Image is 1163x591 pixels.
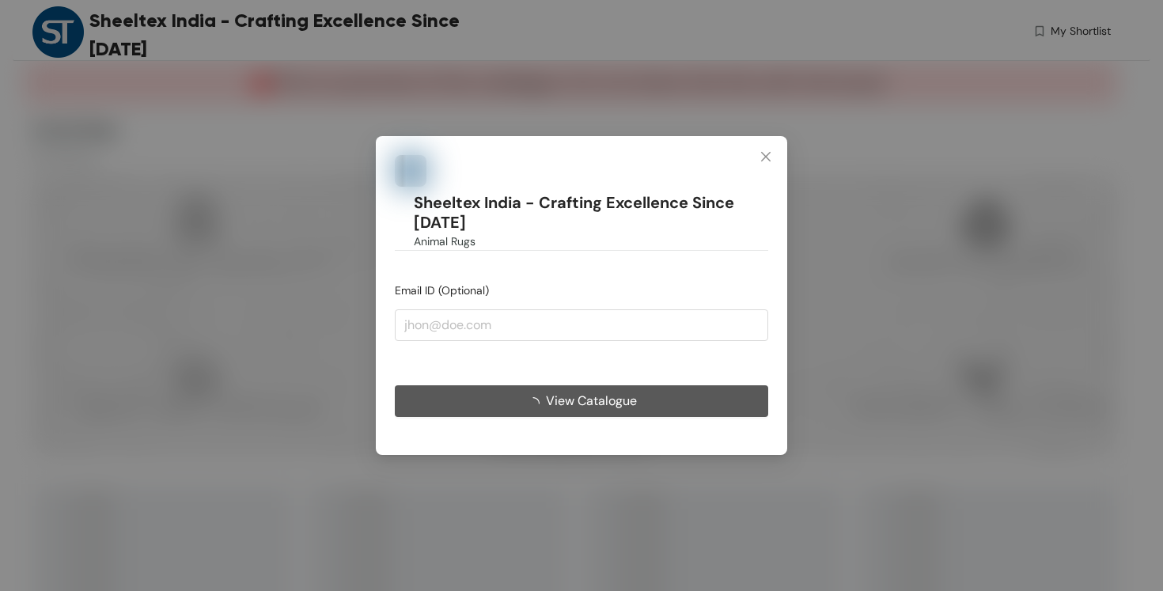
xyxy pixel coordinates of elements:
[546,391,637,411] span: View Catalogue
[395,155,426,187] img: Buyer Portal
[395,309,768,341] input: jhon@doe.com
[395,385,768,417] button: View Catalogue
[414,193,768,232] h1: Sheeltex India - Crafting Excellence Since [DATE]
[744,136,787,179] button: Close
[527,397,546,410] span: loading
[414,233,475,250] span: Animal Rugs
[760,150,772,163] span: close
[395,283,489,297] span: Email ID (Optional)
